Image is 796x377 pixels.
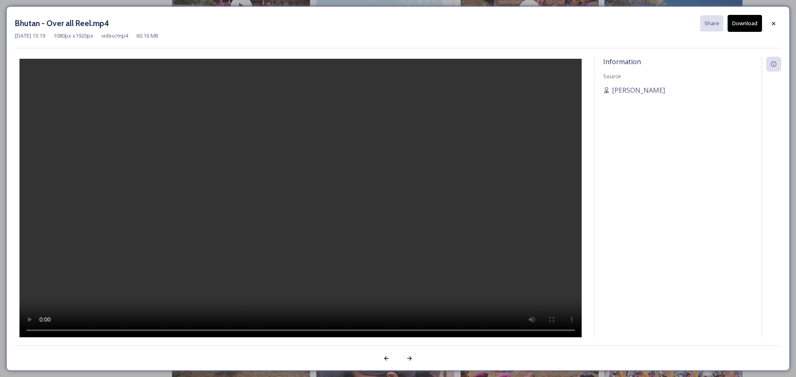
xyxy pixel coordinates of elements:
span: 1080 px x 1920 px [53,32,93,40]
button: Download [728,15,762,32]
h3: Bhutan - Over all Reel.mp4 [15,17,109,29]
button: Share [700,15,723,31]
span: Information [603,57,641,66]
span: Source [603,72,621,80]
span: [DATE] 13:19 [15,32,45,40]
span: video/mp4 [102,32,128,40]
span: 60.16 MB [136,32,158,40]
span: [PERSON_NAME] [612,85,665,95]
